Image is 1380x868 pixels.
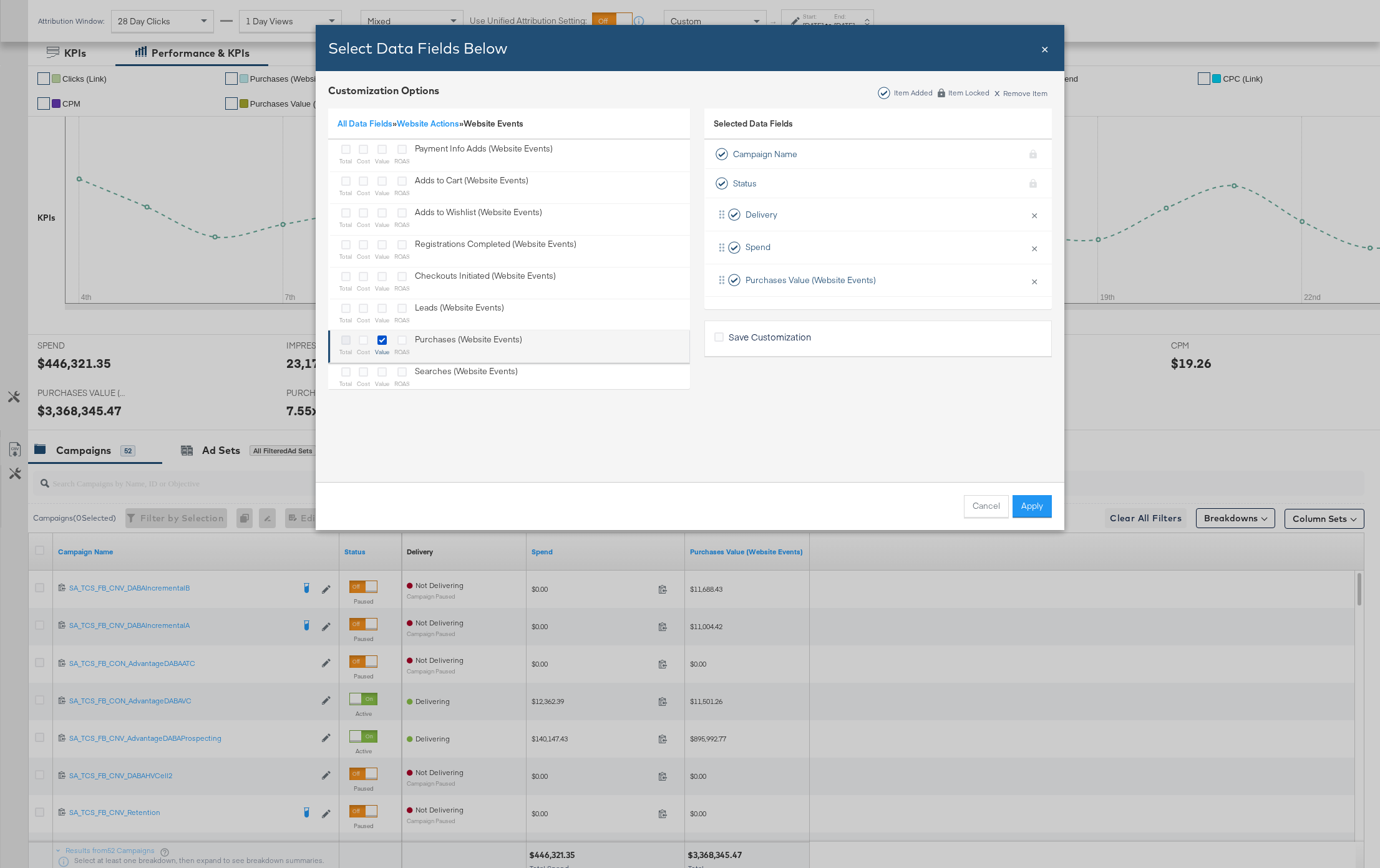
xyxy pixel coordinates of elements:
[893,89,933,97] div: Item Added
[415,302,504,327] div: Leads (Website Events)
[375,284,389,292] sub: value
[394,284,410,292] sub: ROAS
[339,189,352,196] sub: total
[375,348,389,355] sub: value
[733,148,797,160] span: Campaign Name
[394,157,410,165] sub: ROAS
[357,348,370,355] sub: cost
[339,253,352,260] sub: total
[357,157,370,165] sub: cost
[415,238,576,264] div: Registrations Completed (Website Events)
[397,118,459,129] a: Website Actions
[415,206,542,232] div: Adds to Wishlist (Website Events)
[357,253,370,260] sub: cost
[415,270,556,296] div: Checkouts Initiated (Website Events)
[415,334,522,359] div: Purchases (Website Events)
[397,118,464,129] span: »
[357,380,370,387] sub: cost
[415,175,528,200] div: Adds to Cart (Website Events)
[375,189,389,196] sub: value
[339,380,352,387] sub: total
[338,118,392,129] a: All Data Fields
[328,84,439,98] div: Customization Options
[394,380,410,387] sub: ROAS
[328,39,507,57] span: Select Data Fields Below
[339,348,352,355] sub: total
[415,143,553,168] div: Payment Info Adds (Website Events)
[746,241,770,253] span: Spend
[714,118,793,135] span: Selected Data Fields
[1026,201,1042,228] button: ×
[1026,268,1042,294] button: ×
[394,253,410,260] sub: ROAS
[948,89,990,97] div: Item Locked
[339,157,352,165] sub: total
[357,221,370,228] sub: cost
[1013,495,1052,518] button: Apply
[733,178,757,190] span: Status
[375,253,389,260] sub: value
[375,157,389,165] sub: value
[994,87,1048,98] div: Remove Item
[339,316,352,324] sub: total
[746,274,876,286] span: Purchases Value (Website Events)
[339,221,352,228] sub: total
[338,118,397,129] span: »
[994,85,1000,99] span: x
[1041,39,1049,57] div: Close
[375,316,389,324] sub: value
[964,495,1009,518] button: Cancel
[357,316,370,324] sub: cost
[357,189,370,196] sub: cost
[394,316,410,324] sub: ROAS
[316,25,1064,530] div: Bulk Add Locations Modal
[375,380,389,387] sub: value
[1026,234,1042,261] button: ×
[394,221,410,228] sub: ROAS
[729,330,811,343] span: Save Customization
[746,209,777,221] span: Delivery
[464,118,523,129] span: Website Events
[357,284,370,292] sub: cost
[394,348,410,355] sub: ROAS
[375,221,389,228] sub: value
[339,284,352,292] sub: total
[1041,39,1049,56] span: ×
[415,365,518,391] div: Searches (Website Events)
[394,189,410,196] sub: ROAS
